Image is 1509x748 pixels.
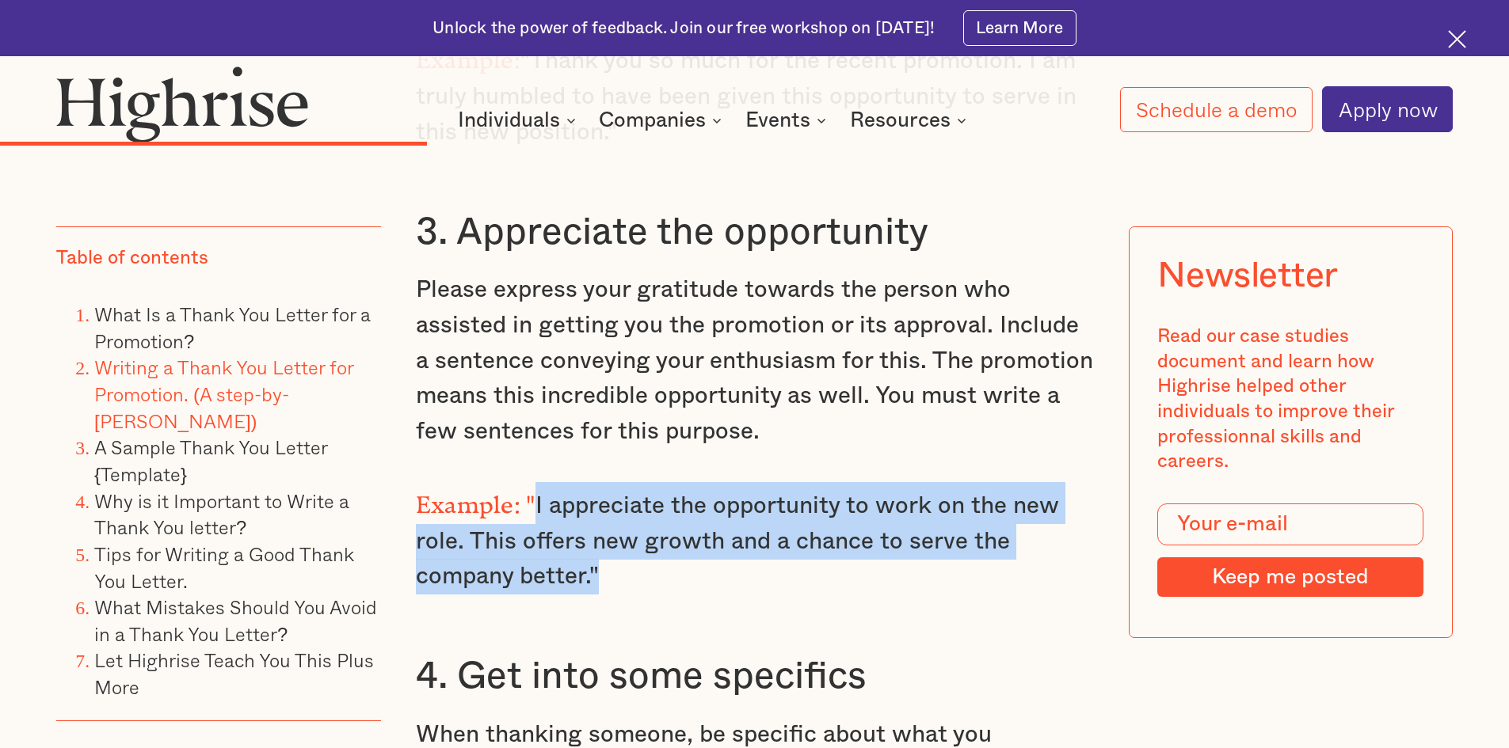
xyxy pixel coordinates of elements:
a: A Sample Thank You Letter {Template} [94,432,327,488]
div: Resources [850,111,951,130]
p: Please express your gratitude towards the person who assisted in getting you the promotion or its... [416,272,1094,449]
a: Tips for Writing a Good Thank You Letter. [94,539,354,595]
div: Companies [599,111,726,130]
a: Apply now [1322,86,1453,132]
a: What Is a Thank You Letter for a Promotion? [94,299,371,355]
div: Events [745,111,831,130]
div: Table of contents [56,246,208,271]
a: Writing a Thank You Letter for Promotion. (A step-by-[PERSON_NAME]) [94,352,353,435]
p: I appreciate the opportunity to work on the new role. This offers new growth and a chance to serv... [416,482,1094,594]
strong: Example: " [416,492,535,507]
div: Companies [599,111,706,130]
img: Highrise logo [56,66,308,142]
div: Resources [850,111,971,130]
a: Schedule a demo [1120,87,1313,132]
div: Newsletter [1157,255,1338,296]
img: Cross icon [1448,30,1466,48]
h3: 4. Get into some specifics [416,653,1094,701]
a: Why is it Important to Write a Thank You letter? [94,486,349,542]
a: Let Highrise Teach You This Plus More [94,645,374,701]
input: Your e-mail [1157,503,1423,546]
div: Events [745,111,810,130]
div: Individuals [458,111,560,130]
input: Keep me posted [1157,557,1423,597]
div: Unlock the power of feedback. Join our free workshop on [DATE]! [433,17,935,40]
a: What Mistakes Should You Avoid in a Thank You Letter? [94,592,377,648]
div: Read our case studies document and learn how Highrise helped other individuals to improve their p... [1157,325,1423,475]
h3: 3. Appreciate the opportunity [416,209,1094,256]
form: Modal Form [1157,503,1423,597]
div: Individuals [458,111,581,130]
a: Learn More [963,10,1076,46]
